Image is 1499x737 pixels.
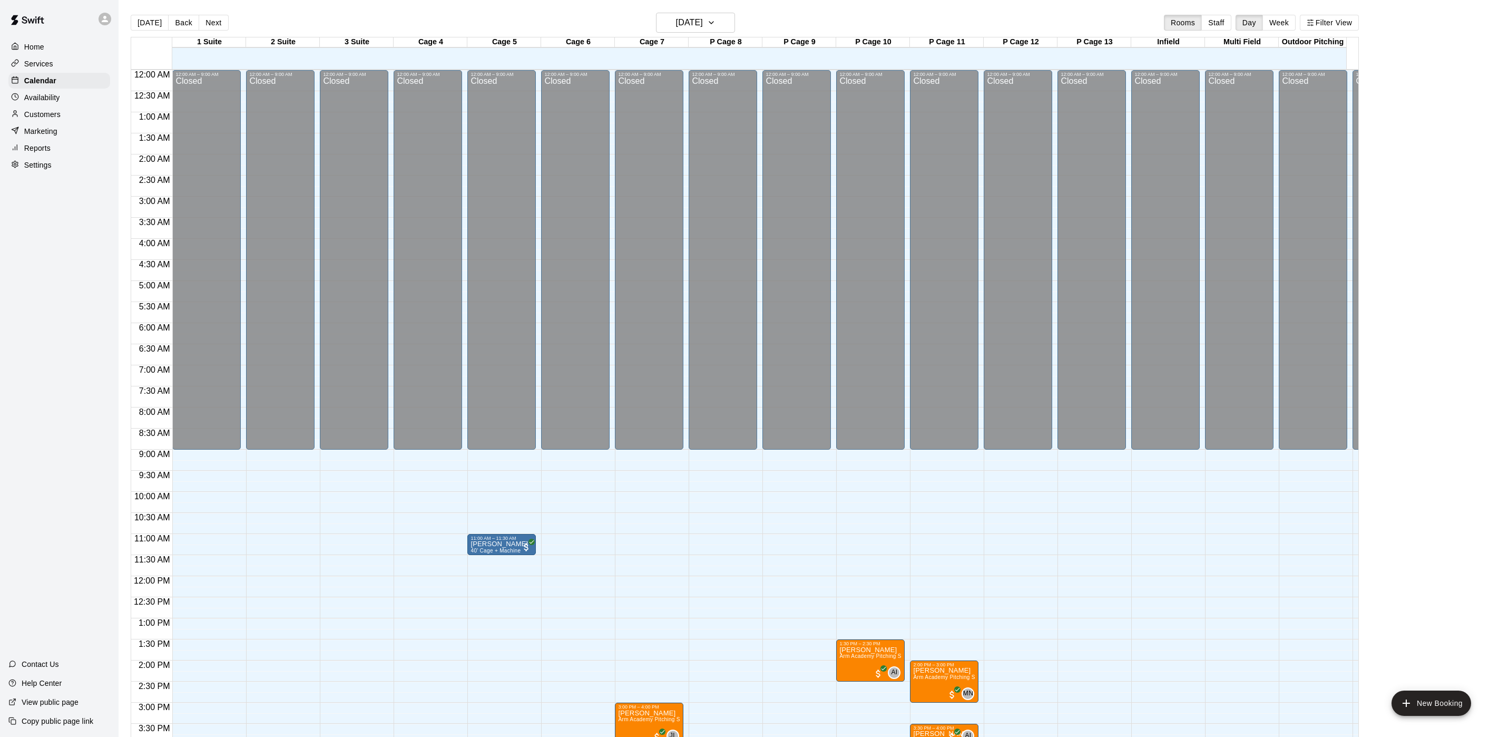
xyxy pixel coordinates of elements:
div: 12:00 AM – 9:00 AM [397,72,459,77]
div: 12:00 AM – 9:00 AM [1061,72,1123,77]
div: Customers [8,106,110,122]
div: 12:00 AM – 9:00 AM [249,72,311,77]
span: 6:30 AM [136,344,173,353]
div: 12:00 AM – 9:00 AM: Closed [762,70,831,450]
div: Closed [1356,77,1418,453]
span: Arm Academy Pitching Session 1 Hour - Pitching [913,674,1035,680]
div: 12:00 AM – 9:00 AM: Closed [984,70,1052,450]
div: P Cage 8 [689,37,762,47]
span: 1:00 PM [136,618,173,627]
button: Day [1236,15,1263,31]
div: Closed [766,77,828,453]
span: 12:00 AM [132,70,173,79]
div: P Cage 11 [910,37,984,47]
span: 2:30 AM [136,176,173,185]
span: 12:00 PM [131,576,172,585]
div: 11:00 AM – 11:30 AM: 40’ Cage + Machine [467,534,536,555]
span: 7:00 AM [136,365,173,374]
span: 3:00 AM [136,197,173,206]
span: Andrew Imperatore [892,666,900,679]
span: 6:00 AM [136,323,173,332]
div: 3 Suite [320,37,394,47]
a: Marketing [8,123,110,139]
div: Cage 6 [541,37,615,47]
span: 11:30 AM [132,555,173,564]
a: Reports [8,140,110,156]
span: 10:00 AM [132,492,173,501]
div: 12:00 AM – 9:00 AM [323,72,385,77]
div: Availability [8,90,110,105]
div: 12:00 AM – 9:00 AM: Closed [1353,70,1421,450]
div: 12:00 AM – 9:00 AM: Closed [1279,70,1347,450]
div: Max Nielsen [962,687,974,700]
p: Services [24,59,53,69]
span: 40’ Cage + Machine [471,548,521,554]
span: AI [891,667,897,678]
span: 2:00 PM [136,661,173,670]
p: Marketing [24,126,57,137]
div: 1 Suite [172,37,246,47]
span: 9:00 AM [136,450,173,459]
div: P Cage 13 [1057,37,1131,47]
div: Closed [175,77,238,453]
div: Cage 4 [394,37,467,47]
span: 1:00 AM [136,112,173,121]
div: 3:00 PM – 4:00 PM [618,704,680,710]
div: Outdoor Pitching 1 [1279,37,1353,47]
div: 12:00 AM – 9:00 AM: Closed [836,70,905,450]
span: 3:30 PM [136,724,173,733]
span: 8:30 AM [136,429,173,438]
span: 12:30 AM [132,91,173,100]
div: 12:00 AM – 9:00 AM [839,72,902,77]
span: 1:30 PM [136,639,173,648]
div: 12:00 AM – 9:00 AM [1134,72,1197,77]
span: 4:00 AM [136,239,173,248]
a: Services [8,56,110,72]
p: Customers [24,109,61,120]
span: 1:30 AM [136,133,173,142]
div: Closed [839,77,902,453]
span: All customers have paid [873,668,884,679]
div: 12:00 AM – 9:00 AM: Closed [1131,70,1200,450]
span: 9:30 AM [136,471,173,480]
span: 3:30 AM [136,218,173,227]
div: 12:00 AM – 9:00 AM [618,72,680,77]
span: Arm Academy Pitching Session 1 Hour - Pitching [839,653,962,659]
div: Closed [692,77,754,453]
div: 12:00 AM – 9:00 AM [175,72,238,77]
div: 12:00 AM – 9:00 AM [471,72,533,77]
button: Filter View [1300,15,1359,31]
button: Rooms [1164,15,1202,31]
div: 12:00 AM – 9:00 AM: Closed [394,70,462,450]
div: Closed [249,77,311,453]
div: 1:30 PM – 2:30 PM [839,641,902,646]
span: All customers have paid [947,690,957,700]
button: Week [1262,15,1296,31]
div: 11:00 AM – 11:30 AM [471,536,533,541]
button: Next [199,15,228,31]
div: P Cage 9 [762,37,836,47]
div: Closed [913,77,975,453]
div: Closed [1208,77,1270,453]
div: 1:30 PM – 2:30 PM: Arm Academy Pitching Session 1 Hour - Pitching [836,639,905,682]
p: Help Center [22,678,62,688]
div: Closed [1061,77,1123,453]
div: P Cage 12 [984,37,1057,47]
div: Closed [397,77,459,453]
div: Closed [544,77,606,453]
div: 2:00 PM – 3:00 PM [913,662,975,667]
div: 12:00 AM – 9:00 AM: Closed [172,70,241,450]
p: Availability [24,92,60,103]
div: Closed [323,77,385,453]
a: Calendar [8,73,110,89]
div: 12:00 AM – 9:00 AM: Closed [467,70,536,450]
p: Settings [24,160,52,170]
span: 2:30 PM [136,682,173,691]
div: Infield [1131,37,1205,47]
div: 3:30 PM – 4:00 PM [913,725,975,731]
div: 12:00 AM – 9:00 AM [1282,72,1344,77]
